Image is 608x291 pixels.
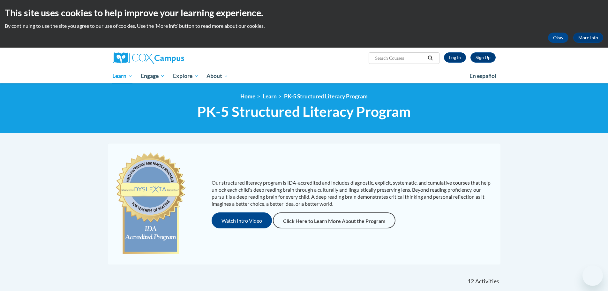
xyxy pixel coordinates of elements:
iframe: Button to launch messaging window [582,265,603,286]
a: Explore [169,69,203,83]
input: Search Courses [374,54,425,62]
a: More Info [573,33,603,43]
span: About [206,72,228,80]
button: Search [425,54,435,62]
a: Cox Campus [113,52,234,64]
a: Engage [137,69,169,83]
p: Our structured literacy program is IDA-accredited and includes diagnostic, explicit, systematic, ... [212,179,494,207]
p: By continuing to use the site you agree to our use of cookies. Use the ‘More info’ button to read... [5,22,603,29]
button: Watch Intro Video [212,212,272,228]
div: Main menu [103,69,505,83]
img: c477cda6-e343-453b-bfce-d6f9e9818e1c.png [114,149,187,258]
a: PK-5 Structured Literacy Program [284,93,368,100]
span: Learn [112,72,132,80]
a: Log In [444,52,466,63]
span: 12 [468,278,474,285]
a: About [202,69,232,83]
a: Learn [109,69,137,83]
a: Learn [263,93,277,100]
span: En español [469,73,496,79]
h2: This site uses cookies to help improve your learning experience. [5,6,603,19]
span: Explore [173,72,199,80]
img: Cox Campus [113,52,184,64]
span: Engage [141,72,165,80]
span: PK-5 Structured Literacy Program [197,103,411,120]
a: En español [465,69,500,83]
button: Okay [548,33,568,43]
a: Home [240,93,255,100]
span: Activities [475,278,499,285]
a: Click Here to Learn More About the Program [273,212,395,228]
a: Register [470,52,496,63]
